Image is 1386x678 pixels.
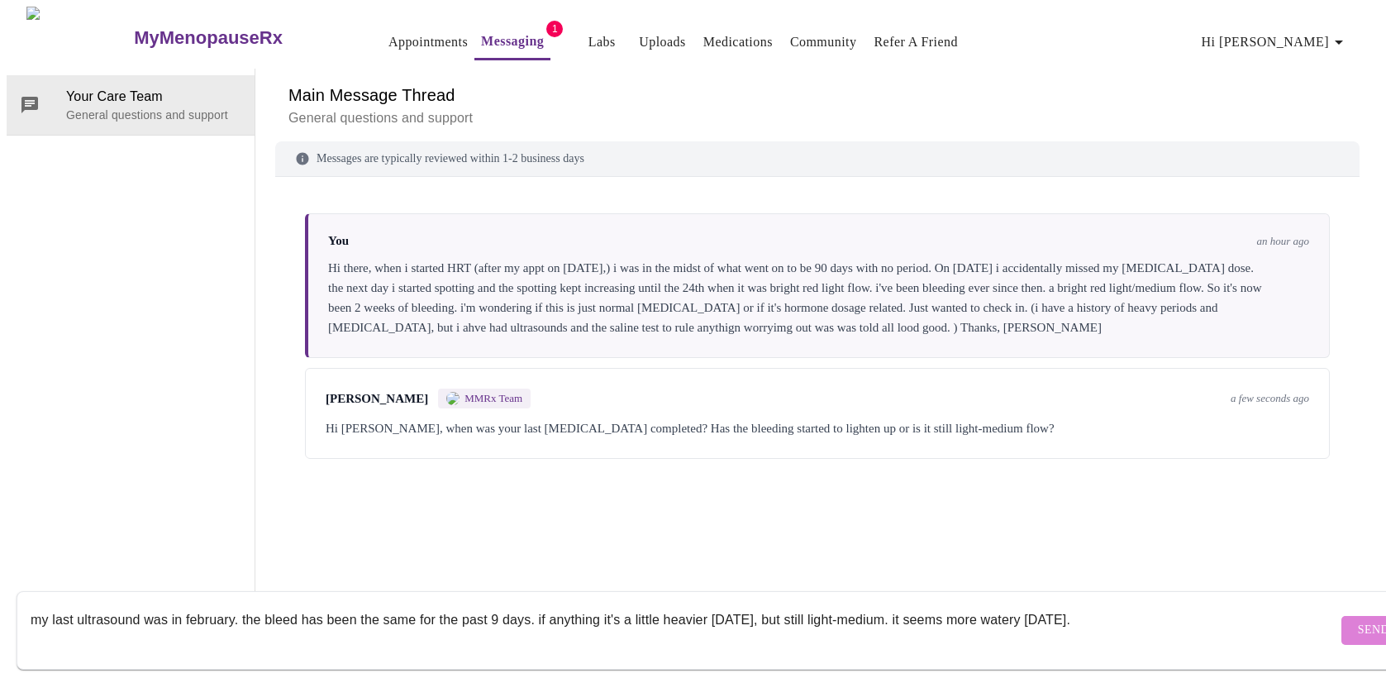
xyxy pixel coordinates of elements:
[388,31,468,54] a: Appointments
[867,26,964,59] button: Refer a Friend
[639,31,686,54] a: Uploads
[446,392,460,405] img: MMRX
[7,75,255,135] div: Your Care TeamGeneral questions and support
[1231,392,1309,405] span: a few seconds ago
[464,392,522,405] span: MMRx Team
[326,392,428,406] span: [PERSON_NAME]
[1195,26,1355,59] button: Hi [PERSON_NAME]
[26,7,132,69] img: MyMenopauseRx Logo
[275,141,1360,177] div: Messages are typically reviewed within 1-2 business days
[134,27,283,49] h3: MyMenopauseRx
[588,31,616,54] a: Labs
[632,26,693,59] button: Uploads
[874,31,958,54] a: Refer a Friend
[328,258,1309,337] div: Hi there, when i started HRT (after my appt on [DATE],) i was in the midst of what went on to be ...
[382,26,474,59] button: Appointments
[66,87,241,107] span: Your Care Team
[783,26,864,59] button: Community
[132,9,349,67] a: MyMenopauseRx
[546,21,563,37] span: 1
[1256,235,1309,248] span: an hour ago
[328,234,349,248] span: You
[474,25,550,60] button: Messaging
[790,31,857,54] a: Community
[288,108,1346,128] p: General questions and support
[1202,31,1349,54] span: Hi [PERSON_NAME]
[288,82,1346,108] h6: Main Message Thread
[66,107,241,123] p: General questions and support
[697,26,779,59] button: Medications
[575,26,628,59] button: Labs
[703,31,773,54] a: Medications
[481,30,544,53] a: Messaging
[31,604,1337,657] textarea: Send a message about your appointment
[326,418,1309,438] div: Hi [PERSON_NAME], when was your last [MEDICAL_DATA] completed? Has the bleeding started to lighte...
